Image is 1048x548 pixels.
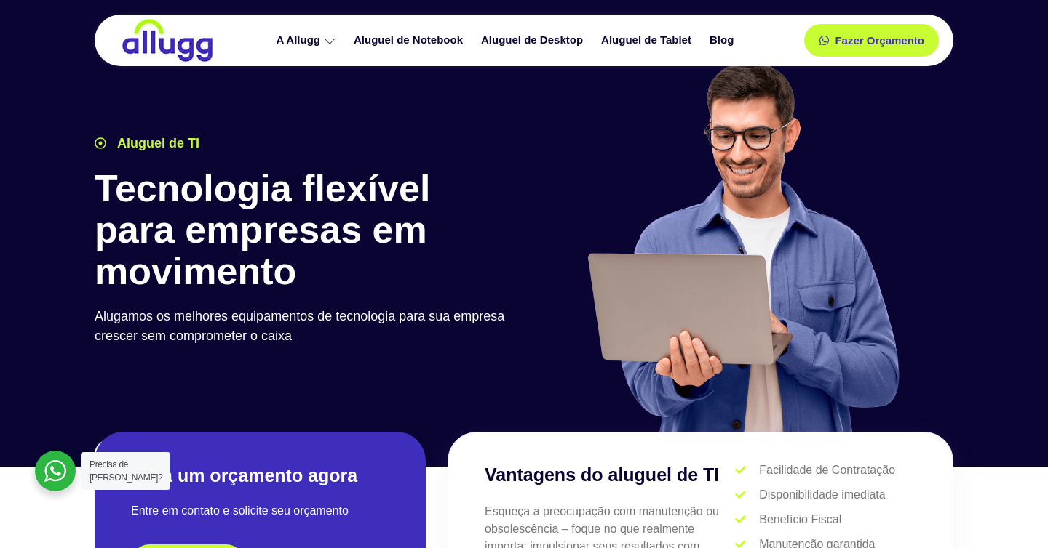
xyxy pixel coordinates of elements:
span: Facilidade de Contratação [755,462,895,479]
a: Aluguel de Notebook [346,28,474,53]
a: Aluguel de Tablet [594,28,702,53]
a: Fazer Orçamento [804,24,939,57]
h3: Vantagens do aluguel de TI [485,462,735,489]
span: Benefício Fiscal [755,511,841,528]
p: Alugamos os melhores equipamentos de tecnologia para sua empresa crescer sem comprometer o caixa [95,307,517,346]
iframe: Chat Widget [975,478,1048,548]
p: Entre em contato e solicite seu orçamento [131,502,389,520]
a: Blog [702,28,745,53]
span: Precisa de [PERSON_NAME]? [90,459,162,483]
img: aluguel de ti para startups [582,61,903,432]
a: Aluguel de Desktop [474,28,594,53]
span: Aluguel de TI [114,134,199,153]
div: Widget de chat [975,478,1048,548]
h1: Tecnologia flexível para empresas em movimento [95,168,517,293]
img: locação de TI é Allugg [120,18,215,63]
h2: Faça um orçamento agora [131,464,389,488]
span: Disponibilidade imediata [755,486,885,504]
span: Fazer Orçamento [835,35,924,46]
a: A Allugg [269,28,346,53]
